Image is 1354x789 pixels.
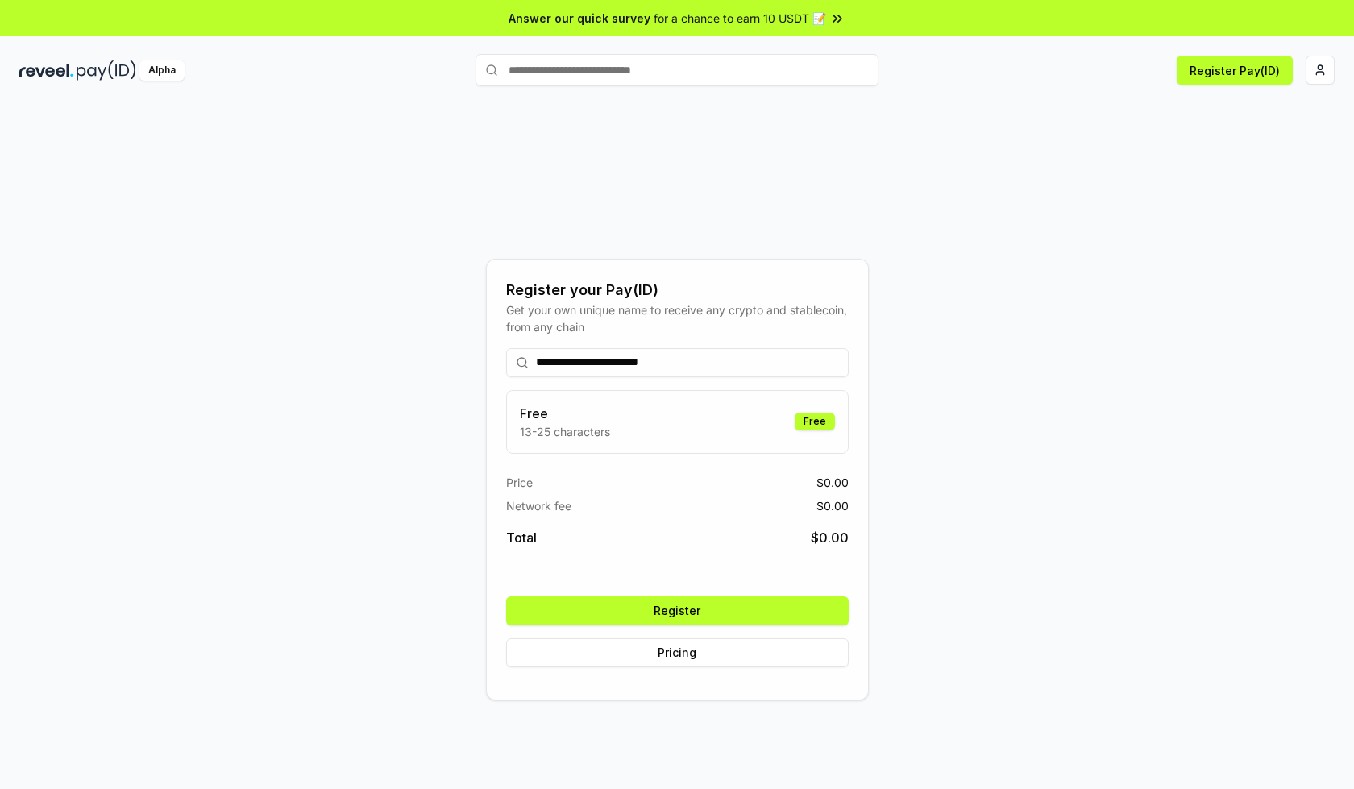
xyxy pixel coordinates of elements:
span: $ 0.00 [816,497,849,514]
span: $ 0.00 [816,474,849,491]
img: reveel_dark [19,60,73,81]
button: Pricing [506,638,849,667]
div: Get your own unique name to receive any crypto and stablecoin, from any chain [506,301,849,335]
button: Register [506,596,849,625]
span: for a chance to earn 10 USDT 📝 [654,10,826,27]
div: Alpha [139,60,185,81]
span: $ 0.00 [811,528,849,547]
div: Free [795,413,835,430]
span: Price [506,474,533,491]
div: Register your Pay(ID) [506,279,849,301]
button: Register Pay(ID) [1177,56,1293,85]
img: pay_id [77,60,136,81]
p: 13-25 characters [520,423,610,440]
h3: Free [520,404,610,423]
span: Network fee [506,497,571,514]
span: Answer our quick survey [509,10,650,27]
span: Total [506,528,537,547]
